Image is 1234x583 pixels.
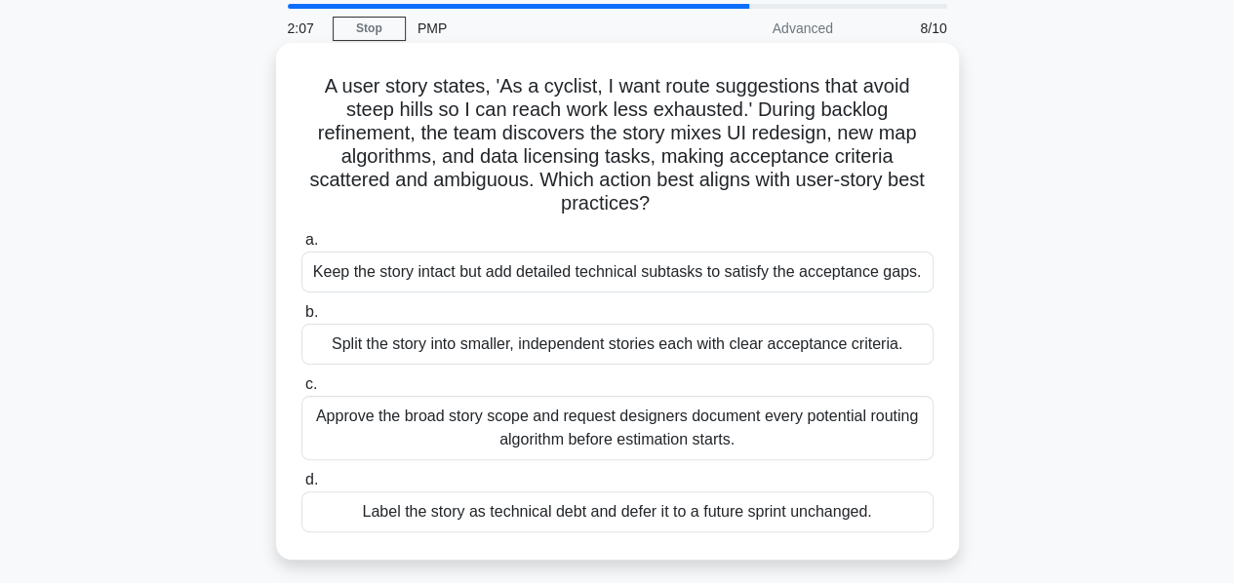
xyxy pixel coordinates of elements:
[845,9,959,48] div: 8/10
[305,303,318,320] span: b.
[276,9,333,48] div: 2:07
[305,231,318,248] span: a.
[301,491,934,532] div: Label the story as technical debt and defer it to a future sprint unchanged.
[299,74,935,216] h5: A user story states, 'As a cyclist, I want route suggestions that avoid steep hills so I can reac...
[301,324,934,365] div: Split the story into smaller, independent stories each with clear acceptance criteria.
[305,471,318,487] span: d.
[305,375,317,392] span: c.
[301,252,934,292] div: Keep the story intact but add detailed technical subtasks to satisfy the acceptance gaps.
[301,396,934,460] div: Approve the broad story scope and request designers document every potential routing algorithm be...
[406,9,674,48] div: PMP
[333,17,406,41] a: Stop
[674,9,845,48] div: Advanced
